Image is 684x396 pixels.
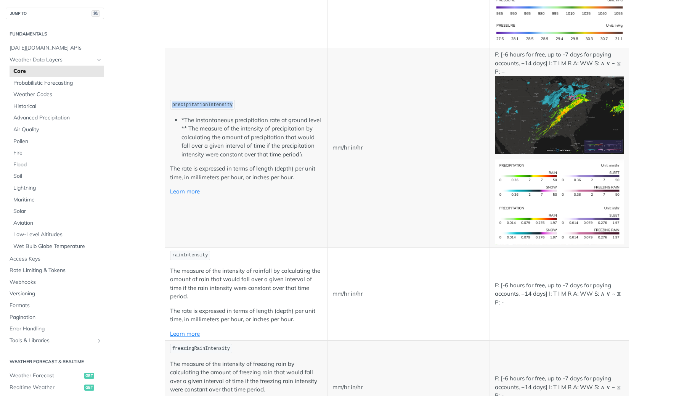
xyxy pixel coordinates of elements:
p: mm/hr in/hr [332,290,485,298]
a: Rate Limiting & Tokens [6,265,104,276]
a: Wet Bulb Globe Temperature [10,241,104,252]
p: mm/hr in/hr [332,383,485,392]
a: Learn more [170,330,200,337]
span: precipitationIntensity [172,102,233,108]
p: The rate is expressed in terms of length (depth) per unit time, in millimeters per hour, or inche... [170,164,322,182]
p: F: [-6 hours for free, up to -7 days for paying accounts, +14 days] I: T I M R A: WW S: ∧ ∨ ~ ⧖ P: + [495,50,624,153]
span: Weather Codes [13,91,102,98]
span: Pollen [13,138,102,145]
p: The rate is expressed in terms of length (depth) per unit time, in millimeters per hour, or inche... [170,307,322,324]
a: Tools & LibrariesShow subpages for Tools & Libraries [6,335,104,346]
span: Expand image [495,176,624,184]
a: Solar [10,206,104,217]
span: Fire [13,149,102,157]
span: get [84,385,94,391]
button: JUMP TO⌘/ [6,8,104,19]
a: Fire [10,147,104,159]
span: Flood [13,161,102,169]
a: Realtime Weatherget [6,382,104,393]
a: Soil [10,171,104,182]
a: Historical [10,101,104,112]
span: freezingRainIntensity [172,346,230,351]
span: Tools & Libraries [10,337,94,344]
a: Access Keys [6,253,104,265]
span: [DATE][DOMAIN_NAME] APIs [10,44,102,52]
a: Pollen [10,136,104,147]
span: rainIntensity [172,253,208,258]
p: F: [-6 hours for free, up to -7 days for paying accounts, +14 days] I: T I M R A: WW S: ∧ ∨ ~ ⧖ P: - [495,281,624,307]
p: The measure of the intensity of freezing rain by calculating the amount of freezing rain that wou... [170,360,322,394]
p: The measure of the intensity of rainfall by calculating the amount of rain that would fall over a... [170,267,322,301]
a: Error Handling [6,323,104,335]
span: Expand image [495,219,624,227]
span: Expand image [495,111,624,118]
span: Error Handling [10,325,102,333]
a: Webhooks [6,277,104,288]
a: Versioning [6,288,104,299]
span: Aviation [13,219,102,227]
a: Probabilistic Forecasting [10,77,104,89]
a: Low-Level Altitudes [10,229,104,240]
span: Rate Limiting & Tokens [10,267,102,274]
a: Lightning [10,182,104,194]
a: Core [10,66,104,77]
span: Formats [10,302,102,309]
span: Wet Bulb Globe Temperature [13,243,102,250]
span: Realtime Weather [10,384,82,391]
span: Low-Level Altitudes [13,231,102,238]
span: Pagination [10,314,102,321]
h2: Weather Forecast & realtime [6,358,104,365]
span: ⌘/ [92,10,100,17]
a: Air Quality [10,124,104,135]
span: Versioning [10,290,102,298]
span: Core [13,68,102,75]
span: Solar [13,208,102,215]
span: Advanced Precipitation [13,114,102,122]
p: mm/hr in/hr [332,143,485,152]
a: Flood [10,159,104,171]
a: Formats [6,300,104,311]
span: Weather Data Layers [10,56,94,64]
a: Advanced Precipitation [10,112,104,124]
button: Show subpages for Tools & Libraries [96,338,102,344]
h2: Fundamentals [6,31,104,37]
span: Historical [13,103,102,110]
li: *The instantaneous precipitation rate at ground level ** The measure of the intensity of precipit... [181,116,322,159]
span: Lightning [13,184,102,192]
span: Probabilistic Forecasting [13,79,102,87]
a: [DATE][DOMAIN_NAME] APIs [6,42,104,54]
a: Aviation [10,217,104,229]
a: Weather Forecastget [6,370,104,382]
span: Expand image [495,3,624,10]
a: Pagination [6,312,104,323]
span: Access Keys [10,255,102,263]
span: get [84,373,94,379]
span: Expand image [495,29,624,36]
button: Hide subpages for Weather Data Layers [96,57,102,63]
span: Air Quality [13,126,102,134]
a: Learn more [170,188,200,195]
a: Weather Data LayersHide subpages for Weather Data Layers [6,54,104,66]
a: Maritime [10,194,104,206]
span: Weather Forecast [10,372,82,380]
a: Weather Codes [10,89,104,100]
span: Maritime [13,196,102,204]
span: Webhooks [10,278,102,286]
span: Soil [13,172,102,180]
